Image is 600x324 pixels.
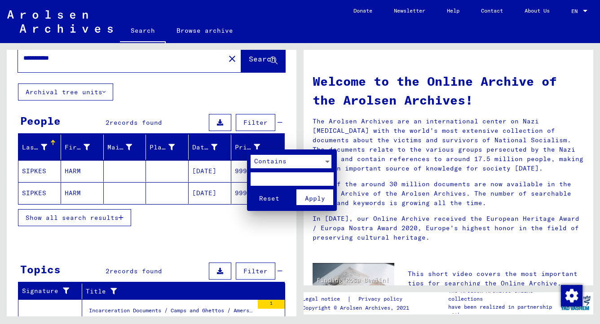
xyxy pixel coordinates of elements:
[561,285,582,306] img: Change consent
[251,189,288,205] button: Reset
[305,194,325,202] span: Apply
[259,194,279,202] span: Reset
[254,157,287,165] span: Contains
[560,285,582,306] div: Change consent
[296,189,334,205] button: Apply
